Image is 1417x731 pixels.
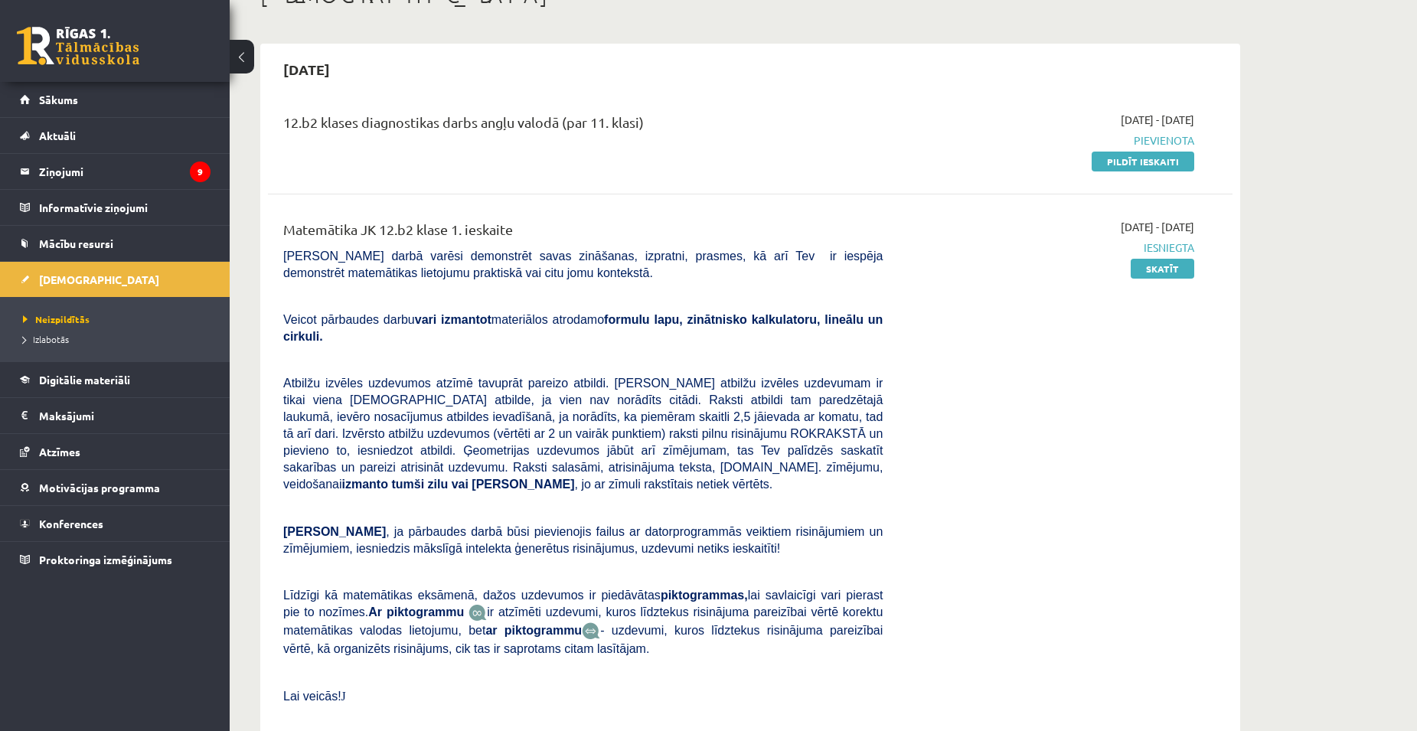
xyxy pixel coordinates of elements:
[20,362,211,397] a: Digitālie materiāli
[20,470,211,505] a: Motivācijas programma
[391,478,574,491] b: tumši zilu vai [PERSON_NAME]
[341,690,346,703] span: J
[20,118,211,153] a: Aktuāli
[39,373,130,387] span: Digitālie materiāli
[39,129,76,142] span: Aktuāli
[23,333,69,345] span: Izlabotās
[1121,219,1194,235] span: [DATE] - [DATE]
[1131,259,1194,279] a: Skatīt
[582,622,600,640] img: wKvN42sLe3LLwAAAABJRU5ErkJggg==
[39,237,113,250] span: Mācību resursi
[283,250,883,279] span: [PERSON_NAME] darbā varēsi demonstrēt savas zināšanas, izpratni, prasmes, kā arī Tev ir iespēja d...
[39,445,80,459] span: Atzīmes
[20,154,211,189] a: Ziņojumi9
[415,313,491,326] b: vari izmantot
[283,112,883,140] div: 12.b2 klases diagnostikas darbs angļu valodā (par 11. klasi)
[23,313,90,325] span: Neizpildītās
[20,542,211,577] a: Proktoringa izmēģinājums
[283,605,883,637] span: ir atzīmēti uzdevumi, kuros līdztekus risinājuma pareizībai vērtē korektu matemātikas valodas lie...
[20,506,211,541] a: Konferences
[469,604,487,622] img: JfuEzvunn4EvwAAAAASUVORK5CYII=
[39,481,160,494] span: Motivācijas programma
[906,132,1194,148] span: Pievienota
[39,272,159,286] span: [DEMOGRAPHIC_DATA]
[283,313,883,343] span: Veicot pārbaudes darbu materiālos atrodamo
[1121,112,1194,128] span: [DATE] - [DATE]
[39,517,103,530] span: Konferences
[283,377,883,491] span: Atbilžu izvēles uzdevumos atzīmē tavuprāt pareizo atbildi. [PERSON_NAME] atbilžu izvēles uzdevuma...
[17,27,139,65] a: Rīgas 1. Tālmācības vidusskola
[39,154,211,189] legend: Ziņojumi
[20,262,211,297] a: [DEMOGRAPHIC_DATA]
[283,525,386,538] span: [PERSON_NAME]
[39,553,172,566] span: Proktoringa izmēģinājums
[342,478,388,491] b: izmanto
[268,51,345,87] h2: [DATE]
[20,434,211,469] a: Atzīmes
[368,605,464,618] b: Ar piktogrammu
[20,190,211,225] a: Informatīvie ziņojumi
[485,624,582,637] b: ar piktogrammu
[23,312,214,326] a: Neizpildītās
[283,589,883,618] span: Līdzīgi kā matemātikas eksāmenā, dažos uzdevumos ir piedāvātas lai savlaicīgi vari pierast pie to...
[283,313,883,343] b: formulu lapu, zinātnisko kalkulatoru, lineālu un cirkuli.
[39,190,211,225] legend: Informatīvie ziņojumi
[39,398,211,433] legend: Maksājumi
[283,219,883,247] div: Matemātika JK 12.b2 klase 1. ieskaite
[39,93,78,106] span: Sākums
[661,589,748,602] b: piktogrammas,
[283,525,883,555] span: , ja pārbaudes darbā būsi pievienojis failus ar datorprogrammās veiktiem risinājumiem un zīmējumi...
[1092,152,1194,171] a: Pildīt ieskaiti
[20,226,211,261] a: Mācību resursi
[23,332,214,346] a: Izlabotās
[283,690,341,703] span: Lai veicās!
[20,82,211,117] a: Sākums
[20,398,211,433] a: Maksājumi
[906,240,1194,256] span: Iesniegta
[190,162,211,182] i: 9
